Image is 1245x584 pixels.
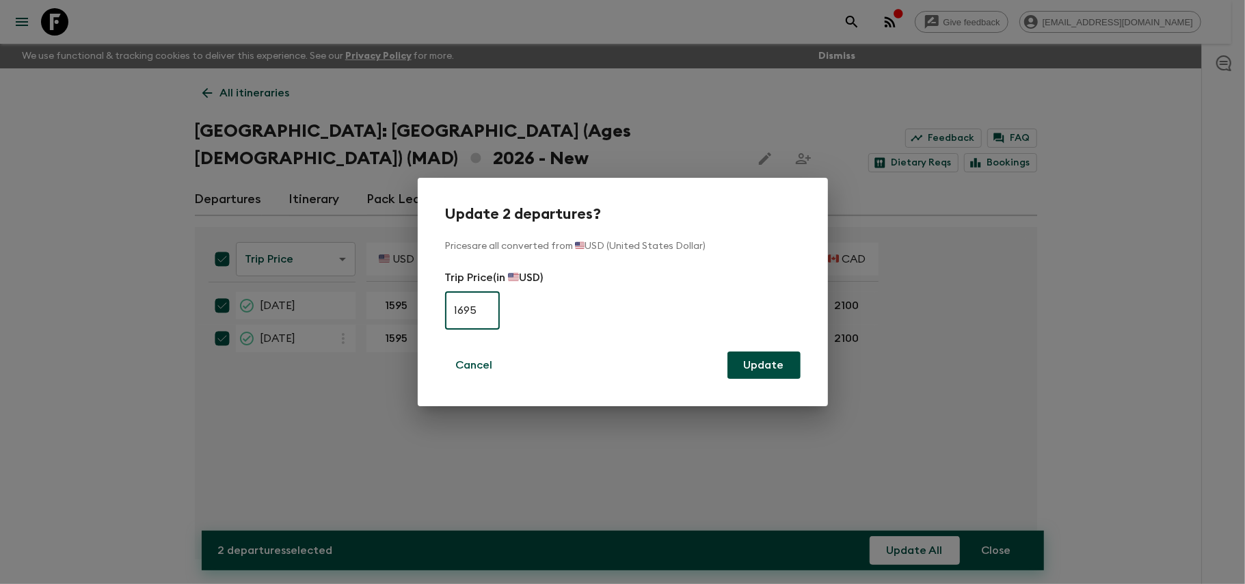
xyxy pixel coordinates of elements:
[456,357,493,373] p: Cancel
[445,351,504,379] button: Cancel
[445,205,801,223] h2: Update 2 departures?
[445,239,801,253] p: Prices are all converted from 🇺🇸USD (United States Dollar)
[445,269,801,286] p: Trip Price (in 🇺🇸USD)
[727,351,801,379] button: Update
